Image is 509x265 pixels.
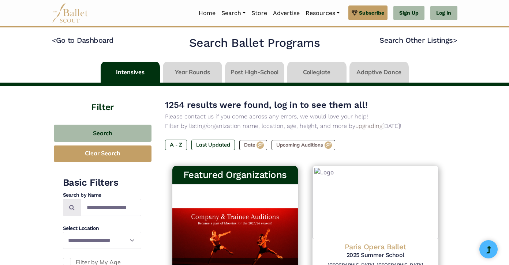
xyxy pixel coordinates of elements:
h3: Basic Filters [63,177,141,189]
code: > [453,35,457,45]
label: Upcoming Auditions [272,140,335,150]
a: Log In [430,6,457,20]
a: Resources [303,5,343,21]
input: Search by names... [81,199,141,216]
label: Date [239,140,267,150]
h4: Select Location [63,225,141,232]
p: Filter by listing/organization name, location, age, height, and more by [DATE]! [165,121,446,131]
h3: Featured Organizations [178,169,292,181]
button: Search [54,125,151,142]
a: Search Other Listings> [379,36,457,45]
h2: Search Ballet Programs [189,35,320,51]
li: Collegiate [286,62,348,83]
a: Search [218,5,248,21]
h4: Search by Name [63,192,141,199]
a: Advertise [270,5,303,21]
code: < [52,35,56,45]
a: upgrading [355,122,382,129]
li: Post High-School [224,62,286,83]
button: Clear Search [54,145,151,162]
img: Logo [312,166,438,239]
label: A - Z [165,140,187,150]
span: Subscribe [359,9,384,17]
p: Please contact us if you come across any errors, we would love your help! [165,112,446,121]
h5: 2025 Summer School [318,251,433,259]
li: Intensives [99,62,161,83]
a: <Go to Dashboard [52,36,114,45]
h4: Filter [52,86,153,114]
a: Sign Up [393,6,424,20]
a: Store [248,5,270,21]
label: Last Updated [191,140,235,150]
span: 1254 results were found, log in to see them all! [165,100,368,110]
a: Subscribe [348,5,388,20]
a: Home [196,5,218,21]
img: gem.svg [352,9,358,17]
li: Year Rounds [161,62,224,83]
li: Adaptive Dance [348,62,410,83]
h4: Paris Opera Ballet [318,242,433,251]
